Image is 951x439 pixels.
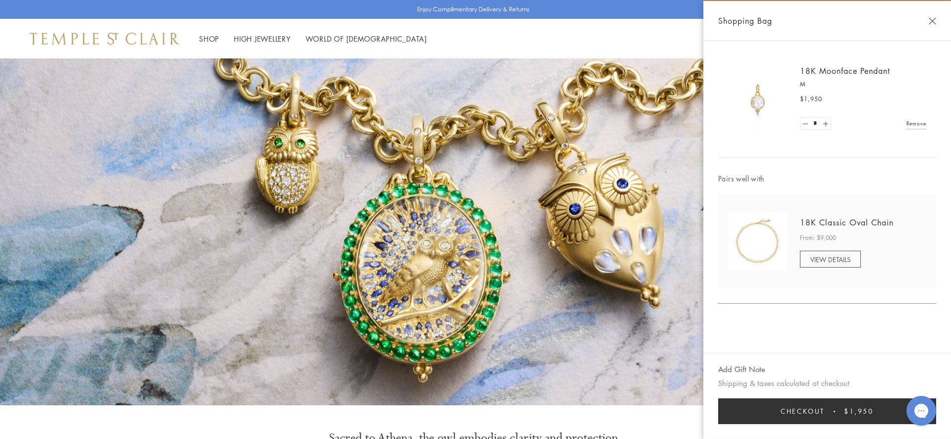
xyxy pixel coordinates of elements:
[781,406,825,417] span: Checkout
[810,255,850,264] span: VIEW DETAILS
[906,118,926,129] a: Remove
[728,69,788,129] img: P71852-CRMNFC15
[844,406,874,417] span: $1,950
[800,79,926,89] p: M
[800,94,822,104] span: $1,950
[417,4,529,14] p: Enjoy Complimentary Delivery & Returns
[306,34,427,44] a: World of [DEMOGRAPHIC_DATA]World of [DEMOGRAPHIC_DATA]
[820,117,830,130] a: Set quantity to 2
[800,117,810,130] a: Set quantity to 0
[728,212,788,271] img: N88865-OV18
[800,251,861,268] a: VIEW DETAILS
[199,33,427,45] nav: Main navigation
[30,33,179,45] img: Temple St. Clair
[929,17,936,25] button: Close Shopping Bag
[901,392,941,429] iframe: Gorgias live chat messenger
[718,363,765,376] button: Add Gift Note
[800,217,894,228] a: 18K Classic Oval Chain
[718,14,772,27] span: Shopping Bag
[800,65,890,76] a: 18K Moonface Pendant
[718,377,936,389] p: Shipping & taxes calculated at checkout
[800,233,836,243] span: From: $9,000
[234,34,291,44] a: High JewelleryHigh Jewellery
[718,173,936,184] span: Pairs well with
[199,34,219,44] a: ShopShop
[718,398,936,424] button: Checkout $1,950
